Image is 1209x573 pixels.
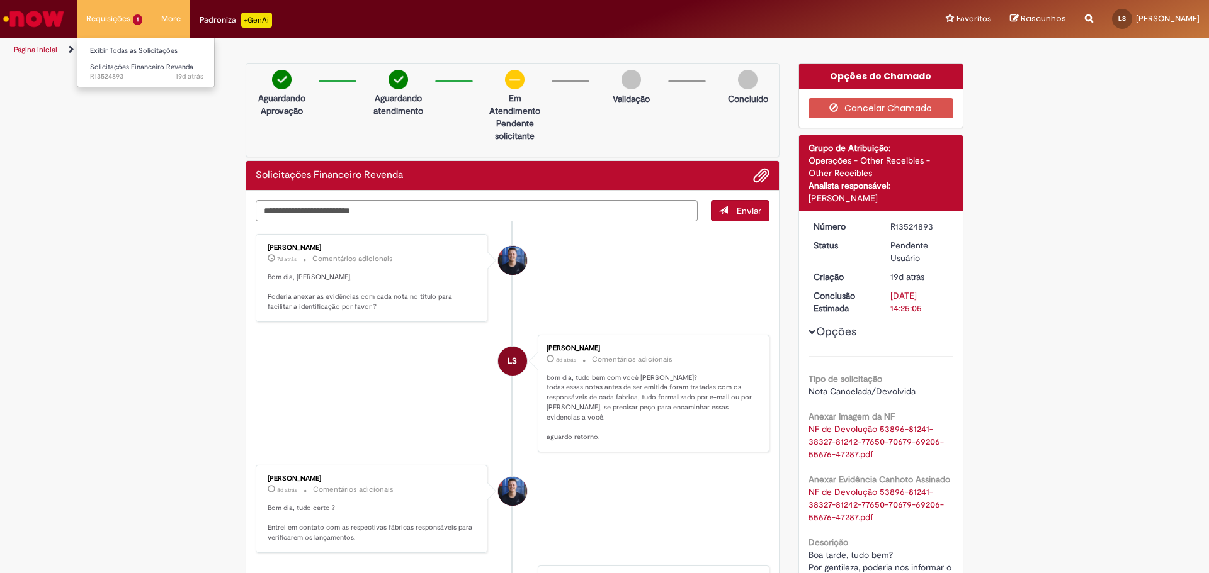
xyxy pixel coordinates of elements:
b: Anexar Evidência Canhoto Assinado [809,474,950,485]
b: Descrição [809,537,848,548]
img: check-circle-green.png [272,70,292,89]
img: img-circle-grey.png [622,70,641,89]
span: LS [1118,14,1126,23]
time: 11/09/2025 17:53:34 [890,271,924,282]
span: [PERSON_NAME] [1136,13,1200,24]
textarea: Digite sua mensagem aqui... [256,200,698,221]
p: Em Atendimento [484,92,545,117]
dt: Status [804,239,882,252]
div: Opções do Chamado [799,64,963,89]
div: R13524893 [890,220,949,233]
p: Pendente solicitante [484,117,545,142]
span: Rascunhos [1021,13,1066,25]
ul: Requisições [77,38,215,87]
div: Pendente Usuário [890,239,949,264]
span: LS [508,346,517,376]
span: Enviar [737,205,761,216]
span: R13524893 [90,72,203,82]
a: Aberto R13524893 : Solicitações Financeiro Revenda [77,60,216,84]
p: bom dia, tudo bem com você [PERSON_NAME]? todas essas notas antes de ser emitida foram tratadas c... [547,373,756,442]
b: Tipo de solicitação [809,373,882,384]
span: More [161,13,181,25]
small: Comentários adicionais [313,484,394,495]
time: 24/09/2025 10:05:03 [277,255,297,263]
a: Exibir Todas as Solicitações [77,44,216,58]
p: Concluído [728,92,768,105]
dt: Número [804,220,882,233]
button: Adicionar anexos [753,167,769,184]
div: [PERSON_NAME] [547,345,756,352]
span: 7d atrás [277,255,297,263]
div: [PERSON_NAME] [268,244,477,252]
a: Rascunhos [1010,13,1066,25]
div: Operações - Other Receibles - Other Receibles [809,154,954,179]
div: Wesley Wesley [498,246,527,275]
p: Aguardando Aprovação [251,92,312,117]
img: img-circle-grey.png [738,70,758,89]
div: Wesley Wesley [498,477,527,506]
p: +GenAi [241,13,272,28]
div: Padroniza [200,13,272,28]
a: Download de NF de Devolução 53896-81241-38327-81242-77650-70679-69206-55676-47287.pdf [809,486,944,523]
p: Validação [613,92,650,105]
span: 8d atrás [277,486,297,494]
span: 19d atrás [890,271,924,282]
img: check-circle-green.png [389,70,408,89]
div: Analista responsável: [809,179,954,192]
small: Comentários adicionais [312,253,393,264]
a: Download de NF de Devolução 53896-81241-38327-81242-77650-70679-69206-55676-47287.pdf [809,423,944,460]
span: Nota Cancelada/Devolvida [809,386,916,397]
span: Requisições [86,13,130,25]
b: Anexar Imagem da NF [809,411,895,422]
span: Favoritos [956,13,991,25]
p: Aguardando atendimento [368,92,429,117]
span: 1 [133,14,142,25]
time: 23/09/2025 11:17:44 [277,486,297,494]
img: ServiceNow [1,6,66,31]
div: Grupo de Atribuição: [809,142,954,154]
img: circle-minus.png [505,70,525,89]
p: Bom dia, tudo certo ? Entrei em contato com as respectivas fábricas responsáveis para verificarem... [268,503,477,543]
p: Bom dia, [PERSON_NAME], Poderia anexar as evidências com cada nota no titulo para facilitar a ide... [268,272,477,312]
dt: Conclusão Estimada [804,289,882,314]
small: Comentários adicionais [592,354,673,365]
dt: Criação [804,270,882,283]
span: Solicitações Financeiro Revenda [90,62,193,72]
div: [PERSON_NAME] [809,192,954,204]
div: 11/09/2025 17:53:34 [890,270,949,283]
span: 8d atrás [556,356,576,364]
div: [PERSON_NAME] [268,475,477,482]
ul: Trilhas de página [9,38,797,62]
time: 23/09/2025 11:49:11 [556,356,576,364]
span: 19d atrás [176,72,203,81]
button: Cancelar Chamado [809,98,954,118]
div: Leandro Santana [498,347,527,376]
h2: Solicitações Financeiro Revenda Histórico de tíquete [256,170,403,181]
time: 11/09/2025 17:53:35 [176,72,203,81]
button: Enviar [711,200,769,221]
a: Página inicial [14,45,57,55]
div: [DATE] 14:25:05 [890,289,949,314]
